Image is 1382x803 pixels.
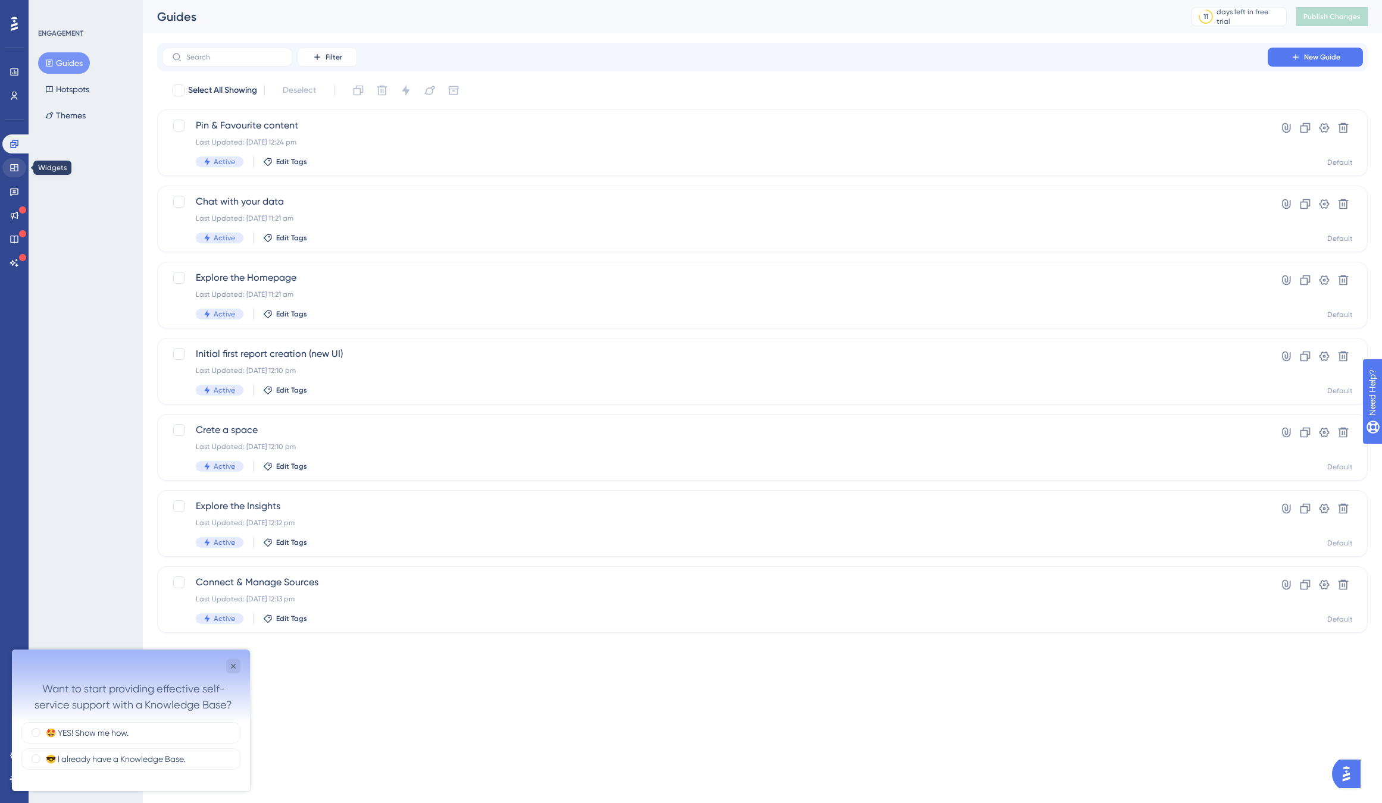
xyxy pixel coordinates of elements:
button: Edit Tags [263,538,307,547]
button: Edit Tags [263,157,307,167]
div: Last Updated: [DATE] 12:10 pm [196,442,1234,451]
span: Active [214,309,235,319]
button: Edit Tags [263,462,307,471]
span: Edit Tags [276,157,307,167]
span: Edit Tags [276,309,307,319]
span: New Guide [1304,52,1340,62]
span: Active [214,462,235,471]
span: Active [214,614,235,623]
div: Guides [157,8,1162,25]
span: Edit Tags [276,538,307,547]
button: Edit Tags [263,233,307,243]
span: Publish Changes [1303,12,1361,21]
span: Edit Tags [276,462,307,471]
button: Filter [298,48,357,67]
div: 11 [1203,12,1208,21]
span: Edit Tags [276,233,307,243]
span: Filter [326,52,342,62]
button: Hotspots [38,79,96,100]
span: Explore the Homepage [196,271,1234,285]
div: Last Updated: [DATE] 11:21 am [196,214,1234,223]
div: Default [1327,234,1353,243]
div: Default [1327,462,1353,472]
div: days left in free trial [1217,7,1283,26]
button: Themes [38,105,93,126]
span: Active [214,157,235,167]
input: Search [186,53,283,61]
span: Need Help? [28,3,74,17]
div: Default [1327,538,1353,548]
div: Default [1327,310,1353,319]
div: ENGAGEMENT [38,29,83,38]
div: Last Updated: [DATE] 12:10 pm [196,366,1234,375]
iframe: UserGuiding AI Assistant Launcher [1332,756,1368,792]
button: Edit Tags [263,614,307,623]
span: Initial first report creation (new UI) [196,347,1234,361]
iframe: To enrich screen reader interactions, please activate Accessibility in Grammarly extension settings [12,650,250,791]
span: Pin & Favourite content [196,118,1234,133]
button: Edit Tags [263,385,307,395]
button: Guides [38,52,90,74]
span: Deselect [283,83,316,98]
span: Edit Tags [276,614,307,623]
span: Explore the Insights [196,499,1234,513]
span: Select All Showing [188,83,257,98]
button: Deselect [272,80,327,101]
div: Default [1327,614,1353,624]
span: Active [214,233,235,243]
span: Edit Tags [276,385,307,395]
button: Edit Tags [263,309,307,319]
span: Connect & Manage Sources [196,575,1234,589]
span: Active [214,538,235,547]
button: Publish Changes [1296,7,1368,26]
div: Last Updated: [DATE] 11:21 am [196,290,1234,299]
span: Crete a space [196,423,1234,437]
span: Active [214,385,235,395]
span: Chat with your data [196,195,1234,209]
div: Default [1327,158,1353,167]
div: Last Updated: [DATE] 12:24 pm [196,137,1234,147]
div: Last Updated: [DATE] 12:12 pm [196,518,1234,528]
button: New Guide [1268,48,1363,67]
div: Default [1327,386,1353,396]
div: Last Updated: [DATE] 12:13 pm [196,594,1234,604]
